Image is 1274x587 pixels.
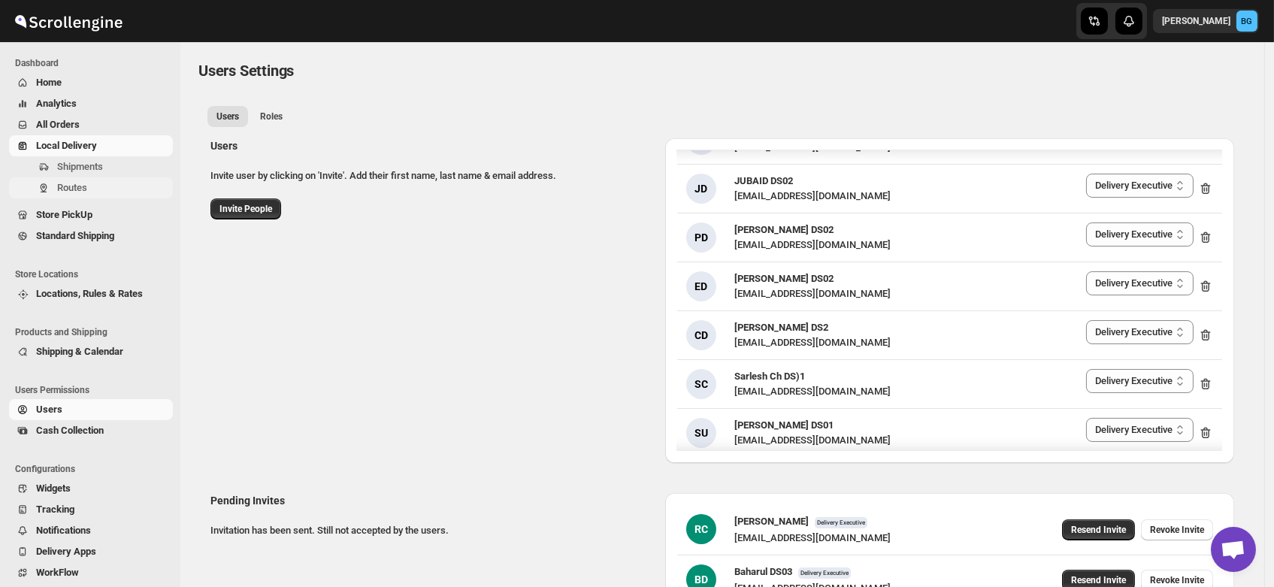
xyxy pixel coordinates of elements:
span: Tracking [36,504,74,515]
div: [EMAIL_ADDRESS][DOMAIN_NAME] [734,286,891,301]
button: User menu [1153,9,1259,33]
div: RC [686,514,716,544]
button: Revoke Invite [1141,519,1213,540]
div: [EMAIL_ADDRESS][DOMAIN_NAME] [734,531,891,546]
button: Delivery Apps [9,541,173,562]
text: BG [1242,17,1253,26]
span: Products and Shipping [15,326,173,338]
div: Open chat [1211,527,1256,572]
button: Users [9,399,173,420]
span: Routes [57,182,87,193]
span: Shipping & Calendar [36,346,123,357]
div: [EMAIL_ADDRESS][DOMAIN_NAME] [734,335,891,350]
div: SC [686,369,716,399]
button: Routes [9,177,173,198]
span: [PERSON_NAME] [734,516,809,527]
span: Delivery Apps [36,546,96,557]
span: Users [216,110,239,123]
span: Delivery Executive [815,517,867,528]
span: Users Settings [198,62,294,80]
h2: Pending Invites [210,493,653,508]
span: Roles [260,110,283,123]
div: SU [686,418,716,448]
span: Locations, Rules & Rates [36,288,143,299]
span: Sarlesh Ch DS)1 [734,371,805,382]
span: Store Locations [15,268,173,280]
span: Shipments [57,161,103,172]
button: Analytics [9,93,173,114]
span: Home [36,77,62,88]
div: [EMAIL_ADDRESS][DOMAIN_NAME] [734,384,891,399]
p: [PERSON_NAME] [1162,15,1230,27]
div: PD [686,222,716,253]
button: Shipping & Calendar [9,341,173,362]
span: Dashboard [15,57,173,69]
div: ED [686,271,716,301]
button: Invite People [210,198,281,219]
p: Invite user by clicking on 'Invite'. Add their first name, last name & email address. [210,168,653,183]
button: Widgets [9,478,173,499]
button: All Orders [9,114,173,135]
span: Delivery Executive [798,567,851,579]
span: Resend Invite [1071,524,1126,536]
div: [EMAIL_ADDRESS][DOMAIN_NAME] [734,433,891,448]
button: Tracking [9,499,173,520]
div: [EMAIL_ADDRESS][DOMAIN_NAME] [734,238,891,253]
div: JD [686,174,716,204]
button: Notifications [9,520,173,541]
button: Locations, Rules & Rates [9,283,173,304]
span: Widgets [36,483,71,494]
span: Configurations [15,463,173,475]
span: Brajesh Giri [1236,11,1257,32]
span: Analytics [36,98,77,109]
span: [PERSON_NAME] DS02 [734,273,834,284]
span: Cash Collection [36,425,104,436]
span: Users Permissions [15,384,173,396]
button: Resend Invite [1062,519,1135,540]
div: [EMAIL_ADDRESS][DOMAIN_NAME] [734,189,891,204]
div: CD [686,320,716,350]
p: Invitation has been sent. Still not accepted by the users. [210,523,653,538]
span: WorkFlow [36,567,79,578]
span: Users [36,404,62,415]
span: Notifications [36,525,91,536]
span: Revoke Invite [1150,524,1204,536]
button: Shipments [9,156,173,177]
span: Standard Shipping [36,230,114,241]
button: All customers [207,106,248,127]
span: [PERSON_NAME] DS01 [734,419,834,431]
span: [PERSON_NAME] DS02 [734,224,834,235]
span: Local Delivery [36,140,97,151]
button: Cash Collection [9,420,173,441]
span: Baharul DS03 [734,566,792,577]
button: WorkFlow [9,562,173,583]
img: ScrollEngine [12,2,125,40]
span: JUBAID DS02 [734,175,793,186]
button: Home [9,72,173,93]
span: Resend Invite [1071,574,1126,586]
h2: Users [210,138,653,153]
span: Revoke Invite [1150,574,1204,586]
span: Store PickUp [36,209,92,220]
span: [PERSON_NAME] DS2 [734,322,828,333]
span: Invite People [219,203,272,215]
span: All Orders [36,119,80,130]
